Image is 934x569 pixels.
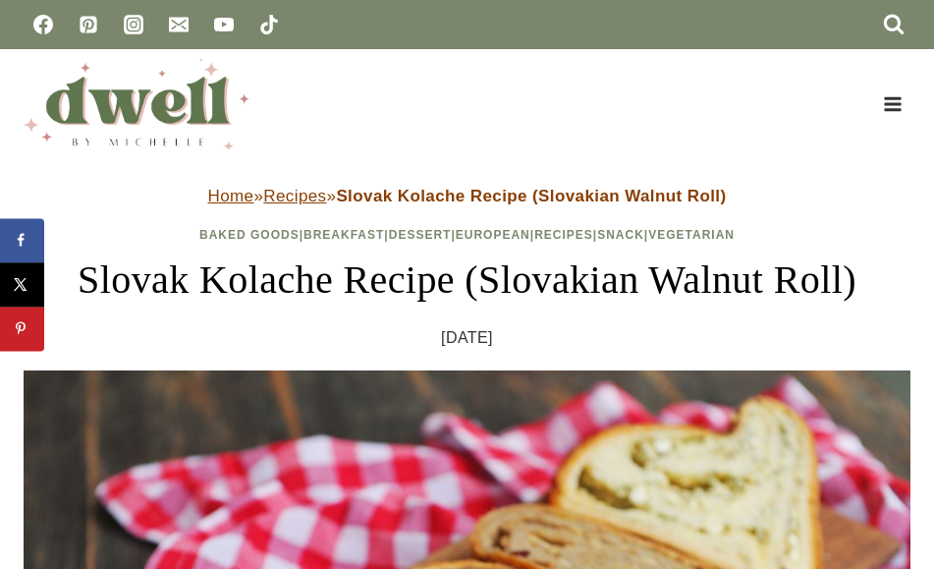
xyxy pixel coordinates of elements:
a: Recipes [534,228,593,242]
button: Open menu [874,88,910,119]
a: Facebook [24,5,63,44]
a: Pinterest [69,5,108,44]
a: European [456,228,530,242]
a: Dessert [389,228,452,242]
span: » » [207,187,726,205]
a: Home [207,187,253,205]
span: | | | | | | [199,228,735,242]
a: Baked Goods [199,228,300,242]
time: [DATE] [441,325,493,351]
a: Email [159,5,198,44]
img: DWELL by michelle [24,59,249,149]
h1: Slovak Kolache Recipe (Slovakian Walnut Roll) [24,251,910,310]
a: YouTube [204,5,244,44]
a: Recipes [263,187,326,205]
a: TikTok [249,5,289,44]
a: Breakfast [303,228,384,242]
a: Snack [597,228,644,242]
a: Vegetarian [648,228,735,242]
strong: Slovak Kolache Recipe (Slovakian Walnut Roll) [336,187,726,205]
a: Instagram [114,5,153,44]
button: View Search Form [877,8,910,41]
